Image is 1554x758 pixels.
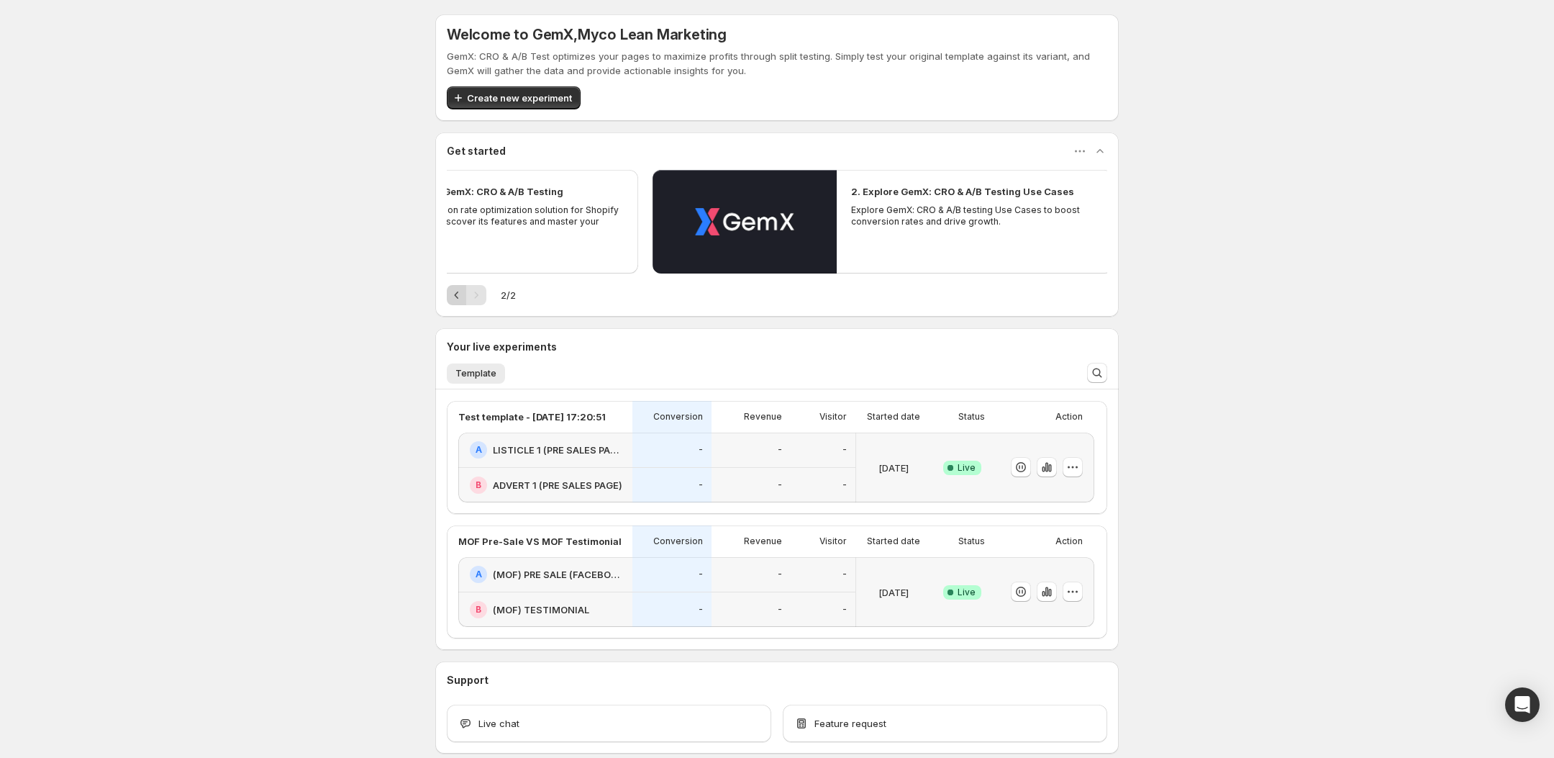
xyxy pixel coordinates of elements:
p: Started date [867,536,920,547]
button: Create new experiment [447,86,581,109]
p: - [699,569,703,580]
p: Visitor [819,411,847,423]
button: Play video [653,170,837,274]
p: - [778,604,782,615]
span: Create new experiment [467,91,572,105]
p: - [699,604,703,615]
p: GemX - conversion rate optimization solution for Shopify store owners. Discover its features and ... [376,204,623,239]
span: Live [958,462,976,474]
p: - [842,444,847,456]
span: , Myco Lean Marketing [573,26,727,43]
h2: (MOF) TESTIMONIAL [493,603,589,617]
p: Visitor [819,536,847,547]
h2: A [476,569,482,580]
p: Status [958,411,985,423]
span: Template [455,368,496,379]
h2: 2. Explore GemX: CRO & A/B Testing Use Cases [851,184,1074,199]
span: Live chat [478,716,519,731]
p: - [842,569,847,580]
p: Conversion [653,536,703,547]
p: - [778,569,782,580]
nav: Pagination [447,285,486,305]
p: Action [1055,536,1083,547]
p: GemX: CRO & A/B Test optimizes your pages to maximize profits through split testing. Simply test ... [447,49,1107,78]
p: Action [1055,411,1083,423]
h5: Welcome to GemX [447,26,727,43]
button: Previous [447,285,467,305]
p: Status [958,536,985,547]
p: Started date [867,411,920,423]
p: Test template - [DATE] 17:20:51 [458,410,606,424]
h2: LISTICLE 1 (PRE SALES PAGE) [493,443,624,457]
span: Feature request [814,716,886,731]
h2: 1. Get to Know GemX: CRO & A/B Testing [376,184,563,199]
p: Conversion [653,411,703,423]
span: Live [958,587,976,598]
p: - [699,444,703,456]
p: Revenue [744,411,782,423]
h3: Support [447,673,489,687]
p: - [699,479,703,491]
div: Open Intercom Messenger [1505,687,1540,722]
h2: B [476,604,481,615]
button: Search and filter results [1087,363,1107,383]
p: - [842,604,847,615]
h2: A [476,444,482,456]
p: [DATE] [878,585,909,600]
p: MOF Pre-Sale VS MOF Testimonial [458,534,622,549]
h3: Your live experiments [447,340,557,354]
h2: ADVERT 1 (PRE SALES PAGE) [493,478,622,492]
p: Explore GemX: CRO & A/B testing Use Cases to boost conversion rates and drive growth. [851,204,1099,227]
p: - [778,444,782,456]
p: Revenue [744,536,782,547]
p: - [778,479,782,491]
h2: B [476,479,481,491]
p: - [842,479,847,491]
h2: (MOF) PRE SALE (FACEBOOK) [493,567,624,582]
span: 2 / 2 [501,288,516,302]
p: [DATE] [878,461,909,475]
h3: Get started [447,144,506,158]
